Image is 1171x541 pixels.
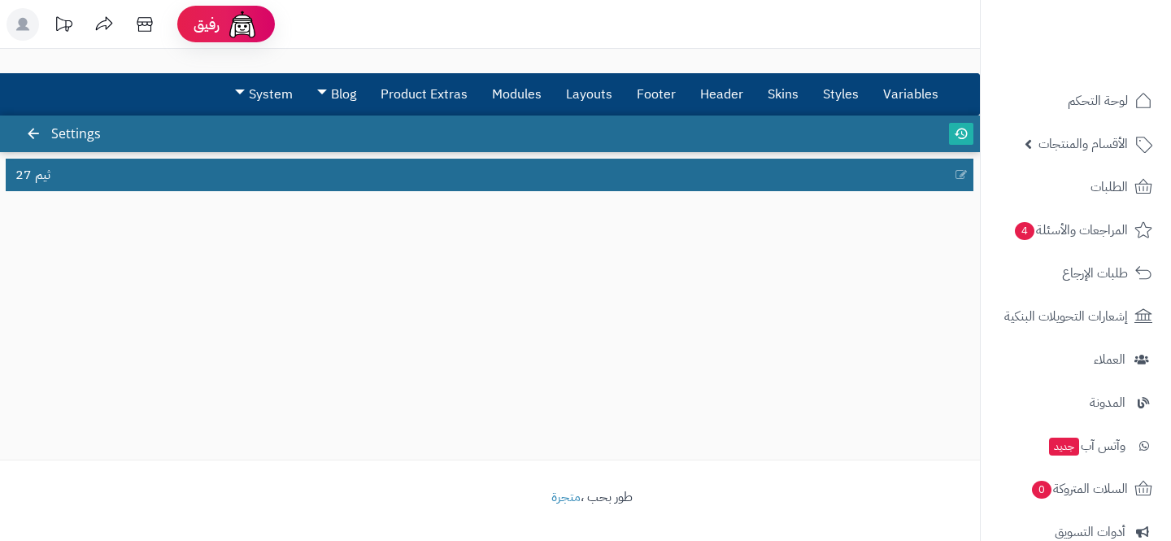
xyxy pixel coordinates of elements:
[15,166,50,185] span: ثيم 27
[43,8,84,45] a: تحديثات المنصة
[554,74,625,115] a: Layouts
[1068,89,1128,112] span: لوحة التحكم
[811,74,871,115] a: Styles
[1013,219,1128,242] span: المراجعات والأسئلة
[1032,481,1051,499] span: 0
[1015,222,1034,240] span: 4
[871,74,951,115] a: Variables
[990,168,1161,207] a: الطلبات
[194,15,220,34] span: رفيق
[990,426,1161,465] a: وآتس آبجديد
[688,74,755,115] a: Header
[1062,262,1128,285] span: طلبات الإرجاع
[551,487,581,507] a: متجرة
[1004,305,1128,328] span: إشعارات التحويلات البنكية
[1030,478,1128,500] span: السلات المتروكة
[1090,176,1128,199] span: الطلبات
[305,74,368,115] a: Blog
[223,74,305,115] a: System
[990,297,1161,336] a: إشعارات التحويلات البنكية
[1038,133,1128,155] span: الأقسام والمنتجات
[6,159,916,190] a: ثيم 27
[755,74,811,115] a: Skins
[480,74,554,115] a: Modules
[1090,391,1125,414] span: المدونة
[990,340,1161,379] a: العملاء
[990,81,1161,120] a: لوحة التحكم
[1094,348,1125,371] span: العملاء
[990,469,1161,508] a: السلات المتروكة0
[990,383,1161,422] a: المدونة
[1049,438,1079,456] span: جديد
[625,74,688,115] a: Footer
[1047,434,1125,457] span: وآتس آب
[368,74,480,115] a: Product Extras
[29,116,117,152] div: Settings
[226,8,259,41] img: ai-face.png
[990,254,1161,293] a: طلبات الإرجاع
[990,211,1161,250] a: المراجعات والأسئلة4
